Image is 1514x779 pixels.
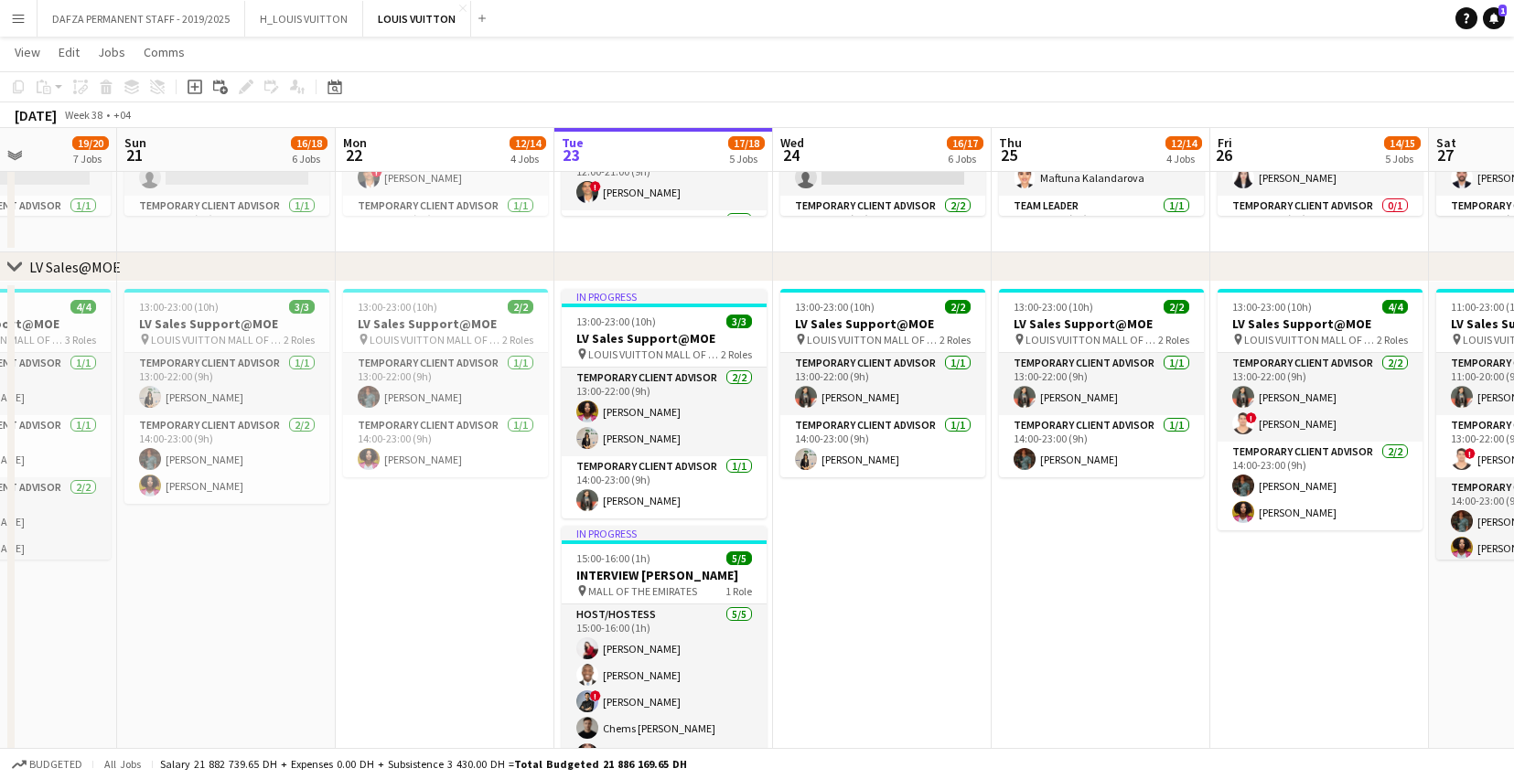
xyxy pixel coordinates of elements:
[15,44,40,60] span: View
[91,40,133,64] a: Jobs
[113,108,131,122] div: +04
[29,258,121,276] div: LV Sales@MOE
[51,40,87,64] a: Edit
[7,40,48,64] a: View
[38,1,245,37] button: DAFZA PERMANENT STAFF - 2019/2025
[514,757,687,771] span: Total Budgeted 21 886 169.65 DH
[9,754,85,774] button: Budgeted
[59,44,80,60] span: Edit
[1483,7,1505,29] a: 1
[98,44,125,60] span: Jobs
[144,44,185,60] span: Comms
[1498,5,1507,16] span: 1
[101,757,145,771] span: All jobs
[245,1,363,37] button: H_LOUIS VUITTON
[60,108,106,122] span: Week 38
[136,40,192,64] a: Comms
[29,758,82,771] span: Budgeted
[363,1,471,37] button: LOUIS VUITTON
[15,106,57,124] div: [DATE]
[160,757,687,771] div: Salary 21 882 739.65 DH + Expenses 0.00 DH + Subsistence 3 430.00 DH =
